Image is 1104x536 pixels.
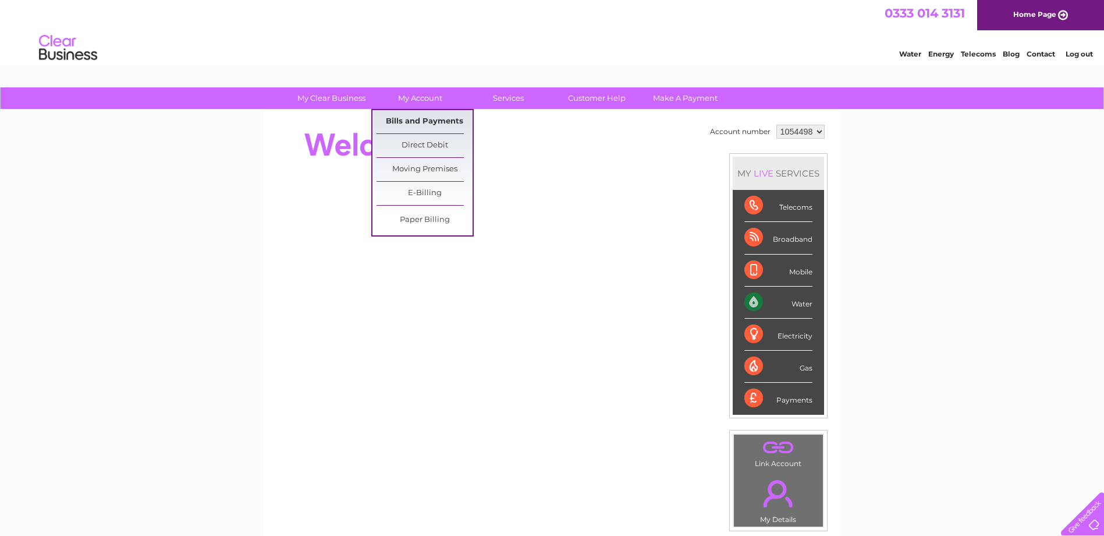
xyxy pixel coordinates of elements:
[744,319,812,351] div: Electricity
[737,438,820,458] a: .
[278,6,828,57] div: Clear Business is a trading name of Verastar Limited (registered in [GEOGRAPHIC_DATA] No. 3667643...
[1027,50,1055,58] a: Contact
[707,122,773,142] td: Account number
[744,351,812,383] div: Gas
[283,87,379,109] a: My Clear Business
[733,470,823,527] td: My Details
[733,434,823,471] td: Link Account
[744,222,812,254] div: Broadband
[377,209,473,232] a: Paper Billing
[744,287,812,319] div: Water
[377,158,473,181] a: Moving Premises
[744,255,812,287] div: Mobile
[737,473,820,514] a: .
[961,50,996,58] a: Telecoms
[372,87,468,109] a: My Account
[751,168,776,179] div: LIVE
[1066,50,1093,58] a: Log out
[637,87,733,109] a: Make A Payment
[744,383,812,414] div: Payments
[377,134,473,157] a: Direct Debit
[377,110,473,133] a: Bills and Payments
[899,50,921,58] a: Water
[377,182,473,205] a: E-Billing
[38,30,98,66] img: logo.png
[549,87,645,109] a: Customer Help
[928,50,954,58] a: Energy
[460,87,556,109] a: Services
[885,6,965,20] a: 0333 014 3131
[744,190,812,222] div: Telecoms
[733,157,824,190] div: MY SERVICES
[1003,50,1020,58] a: Blog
